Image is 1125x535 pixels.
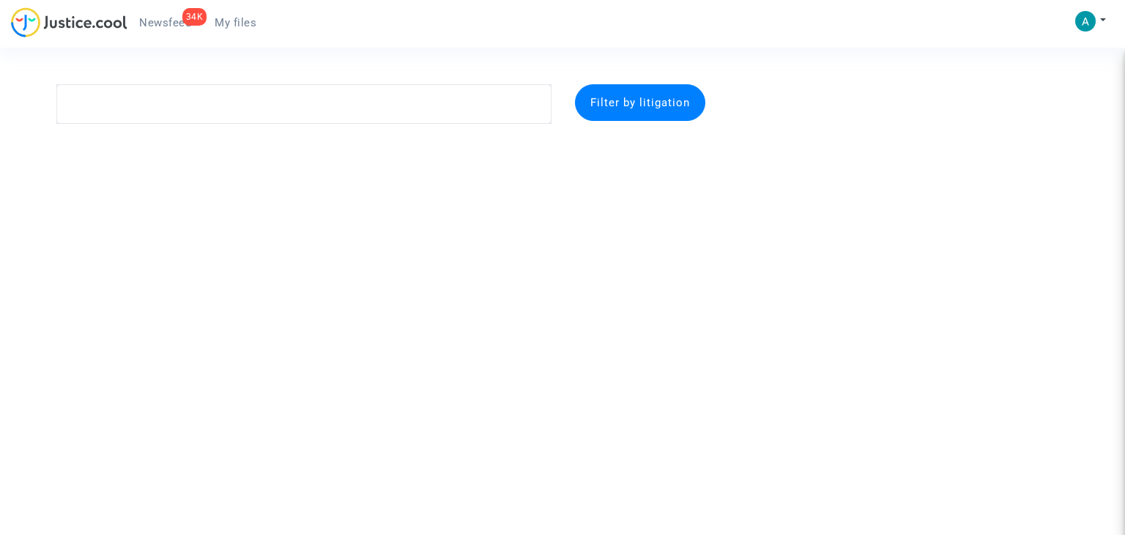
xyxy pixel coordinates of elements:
a: 34KNewsfeed [127,12,203,34]
img: jc-logo.svg [11,7,127,37]
span: My files [215,16,256,29]
a: My files [203,12,268,34]
img: ACg8ocKxEh1roqPwRpg1kojw5Hkh0hlUCvJS7fqe8Gto7GA9q_g7JA=s96-c [1075,11,1096,32]
span: Filter by litigation [590,96,690,109]
span: Newsfeed [139,16,191,29]
div: 34K [182,8,207,26]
